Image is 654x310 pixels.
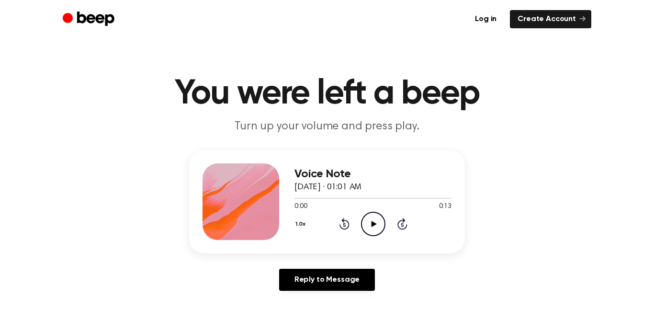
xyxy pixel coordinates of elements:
h3: Voice Note [294,168,451,181]
a: Reply to Message [279,269,375,291]
button: 1.0x [294,216,309,232]
span: 0:00 [294,202,307,212]
a: Create Account [510,10,591,28]
p: Turn up your volume and press play. [143,119,511,135]
a: Beep [63,10,117,29]
span: [DATE] · 01:01 AM [294,183,361,192]
span: 0:13 [439,202,451,212]
a: Log in [467,10,504,28]
h1: You were left a beep [82,77,572,111]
